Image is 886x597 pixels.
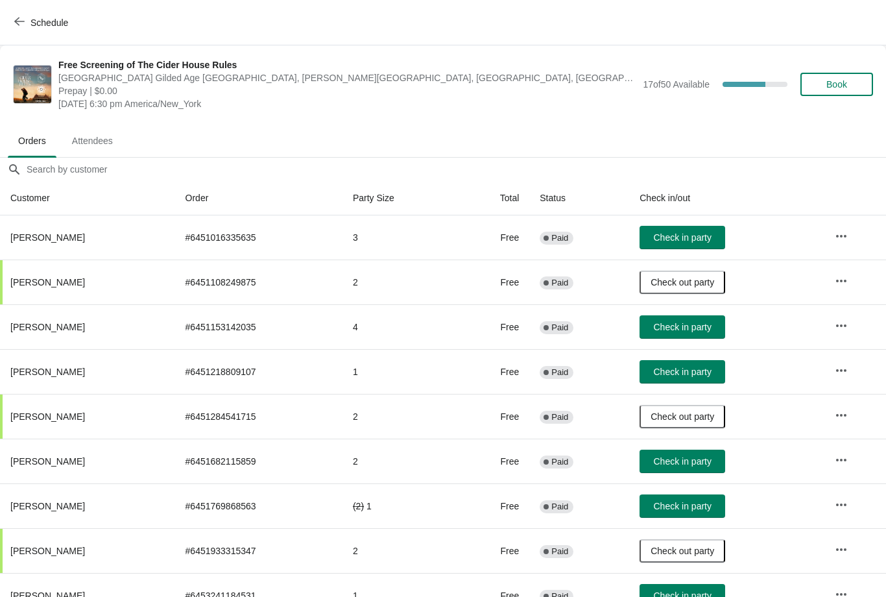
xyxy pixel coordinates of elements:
[58,97,636,110] span: [DATE] 6:30 pm America/New_York
[640,450,725,473] button: Check in party
[175,394,342,439] td: # 6451284541715
[456,349,529,394] td: Free
[175,260,342,304] td: # 6451108249875
[640,226,725,249] button: Check in party
[10,322,85,332] span: [PERSON_NAME]
[353,501,364,511] del: ( 2 )
[551,367,568,378] span: Paid
[640,539,725,563] button: Check out party
[62,129,123,152] span: Attendees
[14,66,51,103] img: Free Screening of The Cider House Rules
[640,315,725,339] button: Check in party
[551,546,568,557] span: Paid
[26,158,886,181] input: Search by customer
[175,215,342,260] td: # 6451016335635
[58,84,636,97] span: Prepay | $0.00
[342,215,457,260] td: 3
[58,71,636,84] span: [GEOGRAPHIC_DATA] Gilded Age [GEOGRAPHIC_DATA], [PERSON_NAME][GEOGRAPHIC_DATA], [GEOGRAPHIC_DATA]...
[10,367,85,377] span: [PERSON_NAME]
[10,411,85,422] span: [PERSON_NAME]
[58,58,636,71] span: Free Screening of The Cider House Rules
[342,528,457,573] td: 2
[653,367,711,377] span: Check in party
[175,483,342,528] td: # 6451769868563
[342,181,457,215] th: Party Size
[640,360,725,384] button: Check in party
[456,304,529,349] td: Free
[529,181,629,215] th: Status
[175,304,342,349] td: # 6451153142035
[342,439,457,483] td: 2
[342,349,457,394] td: 1
[10,501,85,511] span: [PERSON_NAME]
[551,323,568,333] span: Paid
[640,494,725,518] button: Check in party
[653,232,711,243] span: Check in party
[826,79,847,90] span: Book
[175,349,342,394] td: # 6451218809107
[456,215,529,260] td: Free
[651,277,714,287] span: Check out party
[456,394,529,439] td: Free
[551,457,568,467] span: Paid
[800,73,873,96] button: Book
[342,304,457,349] td: 4
[175,528,342,573] td: # 6451933315347
[342,260,457,304] td: 2
[653,456,711,467] span: Check in party
[456,181,529,215] th: Total
[8,129,56,152] span: Orders
[456,483,529,528] td: Free
[10,232,85,243] span: [PERSON_NAME]
[551,502,568,512] span: Paid
[651,546,714,556] span: Check out party
[551,278,568,288] span: Paid
[342,394,457,439] td: 2
[653,501,711,511] span: Check in party
[651,411,714,422] span: Check out party
[456,528,529,573] td: Free
[10,546,85,556] span: [PERSON_NAME]
[175,439,342,483] td: # 6451682115859
[30,18,68,28] span: Schedule
[629,181,824,215] th: Check in/out
[175,181,342,215] th: Order
[456,439,529,483] td: Free
[6,11,78,34] button: Schedule
[10,277,85,287] span: [PERSON_NAME]
[653,322,711,332] span: Check in party
[10,456,85,467] span: [PERSON_NAME]
[551,233,568,243] span: Paid
[640,405,725,428] button: Check out party
[456,260,529,304] td: Free
[551,412,568,422] span: Paid
[643,79,710,90] span: 17 of 50 Available
[640,271,725,294] button: Check out party
[342,483,457,528] td: 1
